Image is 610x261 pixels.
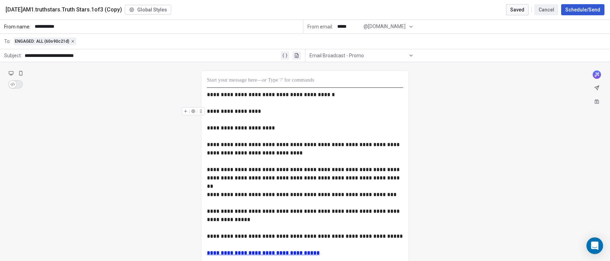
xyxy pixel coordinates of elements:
span: ENGAGED: ALL (60o90c21d) [15,39,69,44]
span: Subject: [4,52,22,61]
span: @[DOMAIN_NAME] [364,23,406,30]
button: Saved [506,4,529,15]
div: Open Intercom Messenger [586,237,603,254]
span: Email Broadcast - Promo [310,52,364,59]
span: To: [4,38,11,45]
span: From email: [307,23,333,30]
span: [DATE]AM1.truthstars.Truth Stars.1of3 (Copy) [6,6,122,14]
button: Schedule/Send [561,4,604,15]
span: From name: [4,23,32,30]
button: Global Styles [125,5,171,15]
button: Cancel [534,4,558,15]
